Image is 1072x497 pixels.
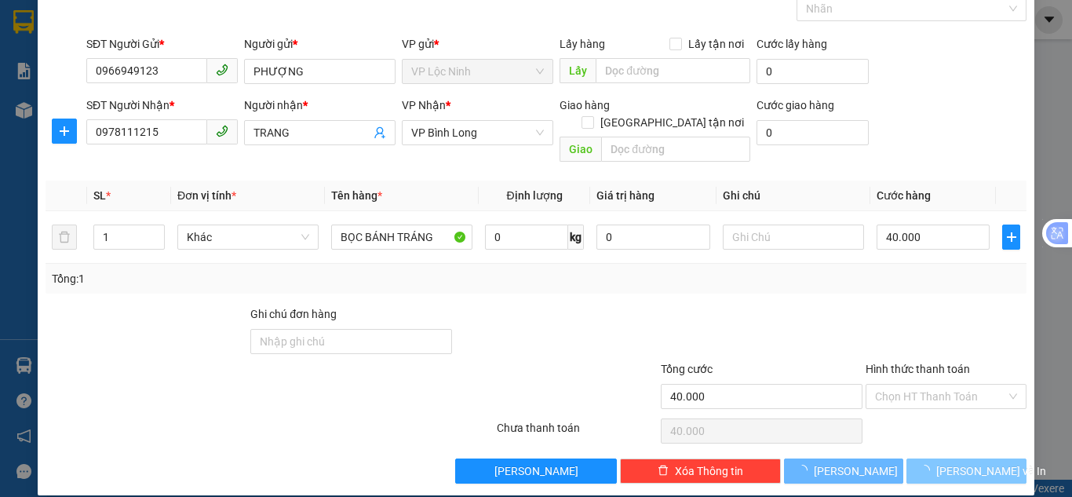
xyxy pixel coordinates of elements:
span: Cước hàng [877,189,931,202]
button: deleteXóa Thông tin [620,459,781,484]
span: Giao hàng [560,99,610,111]
button: plus [1002,225,1020,250]
input: Ghi Chú [723,225,864,250]
span: plus [53,125,76,137]
button: [PERSON_NAME] [455,459,616,484]
span: user-add [374,126,386,139]
button: [PERSON_NAME] và In [906,459,1026,484]
span: SL [93,189,106,202]
label: Cước giao hàng [757,99,834,111]
span: Giá trị hàng [596,189,655,202]
div: SĐT Người Gửi [86,35,238,53]
th: Ghi chú [716,181,870,211]
div: Người nhận [244,97,396,114]
input: Cước giao hàng [757,120,869,145]
input: Dọc đường [596,58,750,83]
span: [GEOGRAPHIC_DATA] tận nơi [594,114,750,131]
label: Hình thức thanh toán [866,363,970,375]
span: Đơn vị tính [177,189,236,202]
div: Người gửi [244,35,396,53]
span: Giao [560,137,601,162]
button: delete [52,225,77,250]
span: [PERSON_NAME] [494,462,578,480]
input: Dọc đường [601,137,750,162]
label: Cước lấy hàng [757,38,827,50]
input: VD: Bàn, Ghế [331,225,472,250]
div: SĐT Người Nhận [86,97,238,114]
span: VP Nhận [402,99,446,111]
span: Lấy hàng [560,38,605,50]
span: loading [797,465,814,476]
span: Tổng cước [661,363,713,375]
span: Khác [187,225,309,249]
span: Xóa Thông tin [675,462,743,480]
span: Tên hàng [331,189,382,202]
div: Tổng: 1 [52,270,415,287]
input: Cước lấy hàng [757,59,869,84]
label: Ghi chú đơn hàng [250,308,337,320]
span: phone [216,125,228,137]
input: 0 [596,225,709,250]
button: [PERSON_NAME] [784,459,904,484]
span: [PERSON_NAME] [814,462,898,480]
span: Lấy [560,58,596,83]
span: loading [919,465,936,476]
span: delete [658,465,669,477]
input: Ghi chú đơn hàng [250,329,452,354]
div: Chưa thanh toán [495,419,659,447]
span: Định lượng [506,189,562,202]
span: Lấy tận nơi [682,35,750,53]
span: plus [1003,231,1019,243]
span: kg [568,225,584,250]
span: phone [216,64,228,76]
span: VP Bình Long [411,121,544,144]
span: [PERSON_NAME] và In [936,462,1046,480]
div: VP gửi [402,35,553,53]
button: plus [52,119,77,144]
span: VP Lộc Ninh [411,60,544,83]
